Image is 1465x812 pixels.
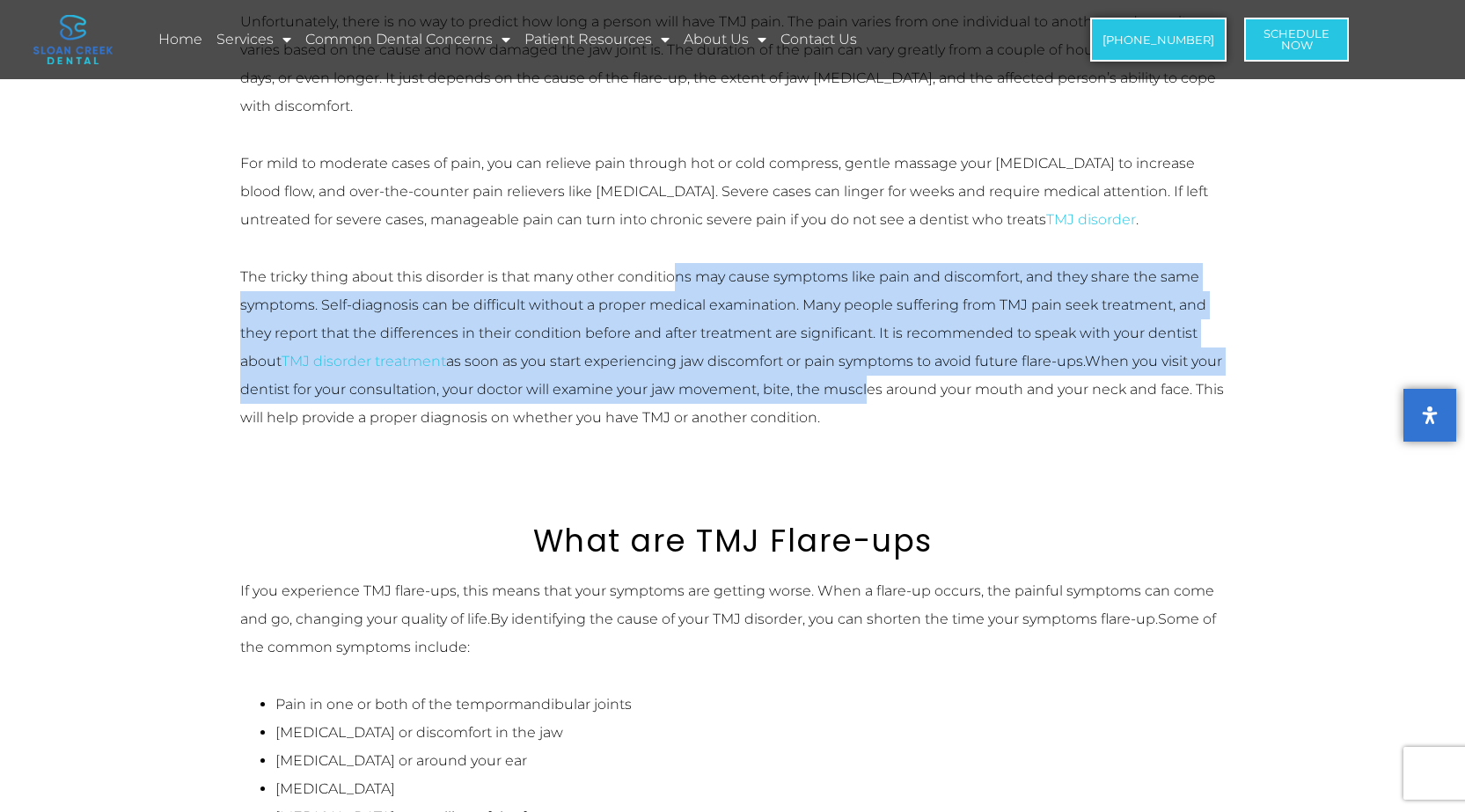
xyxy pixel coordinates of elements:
li: Pain in one or both of the tempormandibular joints [275,691,1226,719]
p: If you experience TMJ flare-ups, this means that your symptoms are getting worse. When a flare-up... [240,577,1226,662]
a: ScheduleNow [1244,18,1349,62]
span: When you visit your dentist for your consultation, your doctor will examine your jaw movement, bi... [240,353,1224,426]
a: About Us [681,19,769,60]
a: TMJ disorder [1046,211,1136,228]
a: Home [156,19,205,60]
h2: What are TMJ Flare-ups [240,523,1226,560]
a: Services [214,19,294,60]
img: logo [33,15,113,64]
li: [MEDICAL_DATA] or around your ear [275,747,1226,775]
li: [MEDICAL_DATA] or discomfort in the jaw [275,719,1226,747]
span: Schedule Now [1264,28,1329,51]
a: Patient Resources [522,19,672,60]
span: By identifying the cause of your TMJ disorder, you can shorten the time your symptoms flare-up. [490,611,1158,627]
li: [MEDICAL_DATA] [275,775,1226,803]
p: For mild to moderate cases of pain, you can relieve pain through hot or cold compress, gentle mas... [240,150,1226,234]
nav: Menu [156,19,1007,60]
span: Some of the common symptoms include: [240,611,1216,655]
p: The tricky thing about this disorder is that many other conditions may cause symptoms like pain a... [240,263,1226,432]
a: [PHONE_NUMBER] [1090,18,1227,62]
a: Contact Us [778,19,860,60]
span: [PHONE_NUMBER] [1102,34,1214,46]
a: Common Dental Concerns [303,19,513,60]
button: Open Accessibility Panel [1403,389,1456,442]
a: TMJ disorder treatment [282,353,446,369]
